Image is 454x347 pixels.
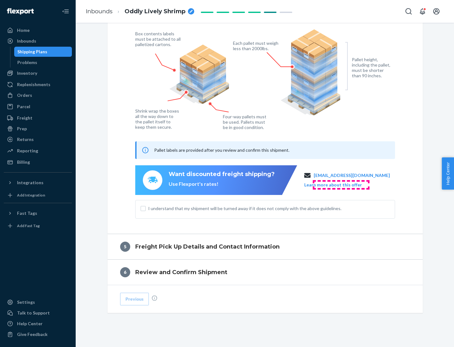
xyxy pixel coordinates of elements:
[17,192,45,198] div: Add Integration
[17,148,38,154] div: Reporting
[17,27,30,33] div: Home
[4,297,72,307] a: Settings
[402,5,415,18] button: Open Search Box
[416,5,429,18] button: Open notifications
[59,5,72,18] button: Close Navigation
[120,267,130,277] div: 6
[135,108,180,130] figcaption: Shrink wrap the boxes all the way down to the pallet itself to keep them secure.
[169,170,275,179] div: Want discounted freight shipping?
[4,113,72,123] a: Freight
[17,210,37,216] div: Fast Tags
[4,146,72,156] a: Reporting
[233,40,280,51] figcaption: Each pallet must weigh less than 2000lbs.
[17,92,32,98] div: Orders
[4,319,72,329] a: Help Center
[17,159,30,165] div: Billing
[4,79,72,90] a: Replenishments
[108,234,423,259] button: 5Freight Pick Up Details and Contact Information
[17,331,48,338] div: Give Feedback
[4,221,72,231] a: Add Fast Tag
[17,299,35,305] div: Settings
[154,147,289,153] span: Pallet labels are provided after you review and confirm this shipment.
[148,205,390,212] span: I understand that my shipment will be turned away if it does not comply with the above guidelines.
[135,243,280,251] h4: Freight Pick Up Details and Contact Information
[17,103,30,110] div: Parcel
[4,329,72,339] button: Give Feedback
[7,8,34,15] img: Flexport logo
[4,102,72,112] a: Parcel
[120,293,149,305] button: Previous
[86,8,113,15] a: Inbounds
[17,136,34,143] div: Returns
[17,49,47,55] div: Shipping Plans
[430,5,443,18] button: Open account menu
[223,114,267,130] figcaption: Four-way pallets must be used. Pallets must be in good condition.
[169,180,275,188] div: Use Flexport's rates!
[14,47,72,57] a: Shipping Plans
[17,38,36,44] div: Inbounds
[4,134,72,144] a: Returns
[14,57,72,68] a: Problems
[17,81,50,88] div: Replenishments
[17,310,50,316] div: Talk to Support
[125,8,185,16] span: Oddly Lively Shrimp
[4,36,72,46] a: Inbounds
[141,206,146,211] input: I understand that my shipment will be turned away if it does not comply with the above guidelines.
[4,190,72,200] a: Add Integration
[304,182,362,188] button: Learn more about this offer
[120,242,130,252] div: 5
[4,68,72,78] a: Inventory
[352,57,393,78] figcaption: Pallet height, including the pallet, must be shorter than 90 inches.
[81,2,199,21] ol: breadcrumbs
[17,126,27,132] div: Prep
[4,208,72,218] button: Fast Tags
[108,260,423,285] button: 6Review and Confirm Shipment
[17,321,43,327] div: Help Center
[4,157,72,167] a: Billing
[17,223,40,228] div: Add Fast Tag
[442,157,454,190] button: Help Center
[4,178,72,188] button: Integrations
[4,90,72,100] a: Orders
[135,31,182,47] figcaption: Box contents labels must be attached to all palletized cartons.
[17,70,37,76] div: Inventory
[4,25,72,35] a: Home
[17,59,37,66] div: Problems
[314,172,390,179] a: [EMAIL_ADDRESS][DOMAIN_NAME]
[17,115,32,121] div: Freight
[4,124,72,134] a: Prep
[135,268,227,276] h4: Review and Confirm Shipment
[4,308,72,318] a: Talk to Support
[17,179,44,186] div: Integrations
